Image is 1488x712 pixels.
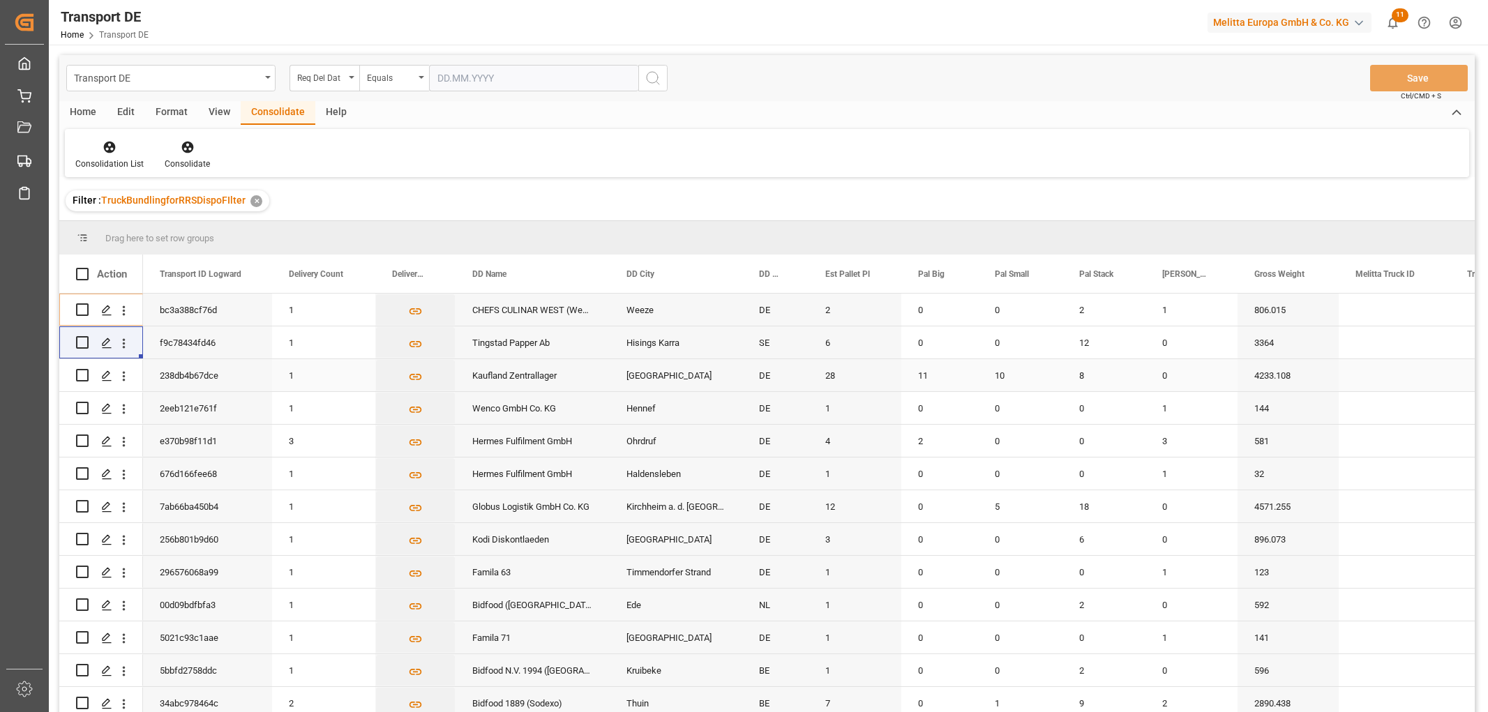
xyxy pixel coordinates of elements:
div: 1 [272,589,375,621]
div: Bidfood ([GEOGRAPHIC_DATA]) [456,589,610,621]
div: 0 [1062,457,1145,490]
div: 12 [1062,326,1145,358]
div: 11 [901,359,978,391]
div: 0 [978,621,1062,653]
div: 1 [809,621,901,653]
div: 0 [978,523,1062,555]
div: 6 [809,326,901,358]
div: 0 [1062,556,1145,588]
div: 0 [901,490,978,522]
div: Consolidation List [75,158,144,170]
div: 0 [901,621,978,653]
div: Transport DE [61,6,149,27]
div: 0 [901,294,978,326]
div: Kodi Diskontlaeden [456,523,610,555]
div: Press SPACE to select this row. [59,523,143,556]
div: Hermes Fulfilment GmbH [456,457,610,490]
div: Consolidate [241,101,315,125]
div: 1 [272,654,375,686]
div: 0 [978,457,1062,490]
div: [GEOGRAPHIC_DATA] [610,359,742,391]
div: Famila 71 [456,621,610,653]
div: 0 [978,425,1062,457]
div: 1 [809,556,901,588]
span: Filter : [73,195,101,206]
div: 0 [901,326,978,358]
div: 1 [809,589,901,621]
div: 5 [978,490,1062,522]
div: Haldensleben [610,457,742,490]
div: DE [742,294,809,326]
div: BE [742,654,809,686]
div: 0 [1145,490,1238,522]
span: Est Pallet Pl [825,269,870,279]
div: DE [742,457,809,490]
div: Press SPACE to select this row. [59,392,143,425]
div: 3 [809,523,901,555]
div: 0 [1145,359,1238,391]
div: 1 [272,359,375,391]
div: f9c78434fd46 [143,326,272,358]
div: 1 [272,294,375,326]
div: Format [145,101,198,125]
div: Help [315,101,357,125]
button: Save [1370,65,1468,91]
div: 0 [978,556,1062,588]
span: Ctrl/CMD + S [1401,91,1441,101]
div: 1 [1145,556,1238,588]
div: 1 [272,392,375,424]
div: Edit [107,101,145,125]
div: 0 [1145,523,1238,555]
div: 2 [1062,294,1145,326]
div: 28 [809,359,901,391]
div: Kaufland Zentrallager [456,359,610,391]
div: 581 [1238,425,1339,457]
div: Globus Logistik GmbH Co. KG [456,490,610,522]
div: View [198,101,241,125]
span: Pal Big [918,269,945,279]
div: 0 [1145,589,1238,621]
div: 238db4b67dce [143,359,272,391]
div: 12 [809,490,901,522]
div: Consolidate [165,158,210,170]
input: DD.MM.YYYY [429,65,638,91]
div: Hisings Karra [610,326,742,358]
div: 0 [1062,392,1145,424]
div: Press SPACE to select this row. [59,490,143,523]
a: Home [61,30,84,40]
div: 1 [1145,392,1238,424]
div: 3364 [1238,326,1339,358]
div: 7ab66ba450b4 [143,490,272,522]
div: 0 [901,589,978,621]
div: 0 [978,392,1062,424]
div: 3 [272,425,375,457]
div: Equals [367,68,414,84]
div: 144 [1238,392,1339,424]
span: Melitta Truck ID [1355,269,1415,279]
div: Hermes Fulfilment GmbH [456,425,610,457]
div: 5021c93c1aae [143,621,272,653]
div: SE [742,326,809,358]
div: 676d166fee68 [143,457,272,490]
div: 3 [1145,425,1238,457]
div: DE [742,359,809,391]
div: Kruibeke [610,654,742,686]
div: Press SPACE to select this row. [59,326,143,359]
span: Drag here to set row groups [105,233,214,243]
button: open menu [359,65,429,91]
div: 1 [809,392,901,424]
div: Action [97,268,127,280]
div: 596 [1238,654,1339,686]
div: DE [742,621,809,653]
div: 896.073 [1238,523,1339,555]
div: 0 [901,392,978,424]
div: 2 [1062,654,1145,686]
div: 2 [901,425,978,457]
div: 0 [1062,621,1145,653]
div: 256b801b9d60 [143,523,272,555]
div: 0 [901,523,978,555]
span: DD Name [472,269,506,279]
div: 0 [978,294,1062,326]
div: Press SPACE to select this row. [59,621,143,654]
div: Home [59,101,107,125]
